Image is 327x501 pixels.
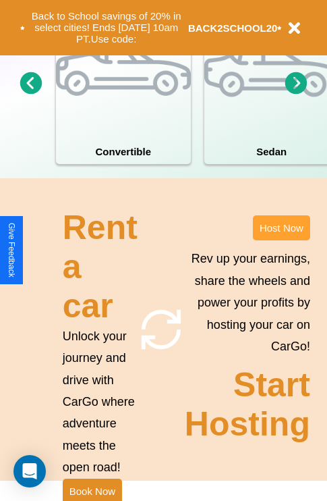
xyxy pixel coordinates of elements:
p: Unlock your journey and drive with CarGo where adventure meets the open road! [63,325,138,479]
button: Back to School savings of 20% in select cities! Ends [DATE] 10am PT.Use code: [25,7,188,49]
h4: Convertible [56,139,191,164]
b: BACK2SCHOOL20 [188,22,278,34]
div: Give Feedback [7,223,16,278]
h2: Rent a car [63,208,138,325]
div: Open Intercom Messenger [13,455,46,487]
p: Rev up your earnings, share the wheels and power your profits by hosting your car on CarGo! [185,248,310,357]
button: Host Now [253,215,310,240]
h2: Start Hosting [185,365,310,444]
